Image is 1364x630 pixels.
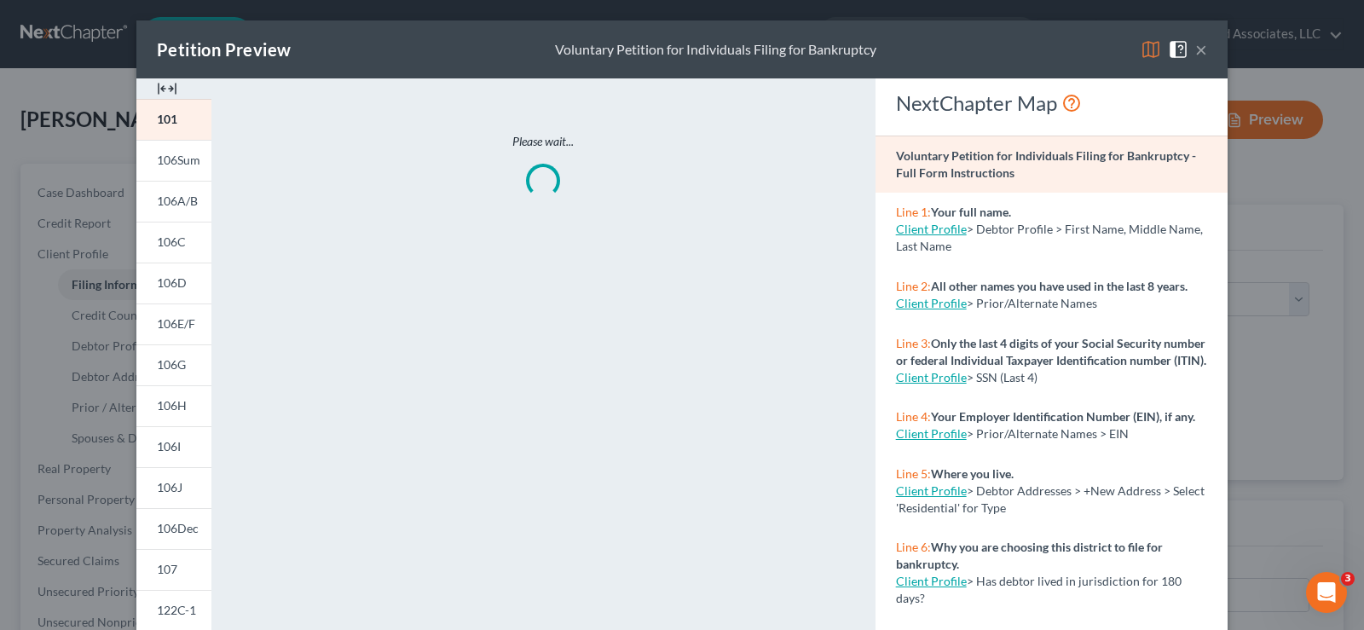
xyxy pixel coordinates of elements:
a: Client Profile [896,222,967,236]
span: 106D [157,275,187,290]
span: > Prior/Alternate Names > EIN [967,426,1129,441]
iframe: Intercom live chat [1306,572,1347,613]
span: 107 [157,562,177,576]
span: > Debtor Addresses > +New Address > Select 'Residential' for Type [896,483,1205,515]
span: 106H [157,398,187,413]
a: 101 [136,99,211,140]
img: map-eea8200ae884c6f1103ae1953ef3d486a96c86aabb227e865a55264e3737af1f.svg [1141,39,1161,60]
span: > Has debtor lived in jurisdiction for 180 days? [896,574,1182,605]
span: 106J [157,480,182,494]
strong: Why you are choosing this district to file for bankruptcy. [896,540,1163,571]
a: 106E/F [136,303,211,344]
span: Line 2: [896,279,931,293]
span: 106C [157,234,186,249]
span: 106G [157,357,186,372]
a: 106Sum [136,140,211,181]
span: 106Sum [157,153,200,167]
a: 106C [136,222,211,263]
p: Please wait... [283,133,803,150]
a: 106D [136,263,211,303]
span: > Debtor Profile > First Name, Middle Name, Last Name [896,222,1203,253]
span: 3 [1341,572,1355,586]
span: 122C-1 [157,603,196,617]
a: 106Dec [136,508,211,549]
a: 106J [136,467,211,508]
a: 106G [136,344,211,385]
button: × [1195,39,1207,60]
img: help-close-5ba153eb36485ed6c1ea00a893f15db1cb9b99d6cae46e1a8edb6c62d00a1a76.svg [1168,39,1188,60]
strong: All other names you have used in the last 8 years. [931,279,1188,293]
a: 106H [136,385,211,426]
span: 106Dec [157,521,199,535]
span: 106I [157,439,181,454]
a: 106A/B [136,181,211,222]
span: Line 5: [896,466,931,481]
a: Client Profile [896,574,967,588]
strong: Only the last 4 digits of your Social Security number or federal Individual Taxpayer Identificati... [896,336,1206,367]
a: 106I [136,426,211,467]
a: Client Profile [896,370,967,384]
span: 106E/F [157,316,195,331]
div: Petition Preview [157,38,291,61]
a: Client Profile [896,483,967,498]
strong: Voluntary Petition for Individuals Filing for Bankruptcy - Full Form Instructions [896,148,1196,180]
span: 106A/B [157,194,198,208]
strong: Your Employer Identification Number (EIN), if any. [931,409,1195,424]
div: Voluntary Petition for Individuals Filing for Bankruptcy [555,40,876,60]
div: NextChapter Map [896,90,1207,117]
span: Line 6: [896,540,931,554]
strong: Your full name. [931,205,1011,219]
img: expand-e0f6d898513216a626fdd78e52531dac95497ffd26381d4c15ee2fc46db09dca.svg [157,78,177,99]
span: > SSN (Last 4) [967,370,1037,384]
span: > Prior/Alternate Names [967,296,1097,310]
span: Line 4: [896,409,931,424]
span: Line 1: [896,205,931,219]
strong: Where you live. [931,466,1014,481]
a: Client Profile [896,296,967,310]
a: Client Profile [896,426,967,441]
span: Line 3: [896,336,931,350]
a: 107 [136,549,211,590]
span: 101 [157,112,177,126]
